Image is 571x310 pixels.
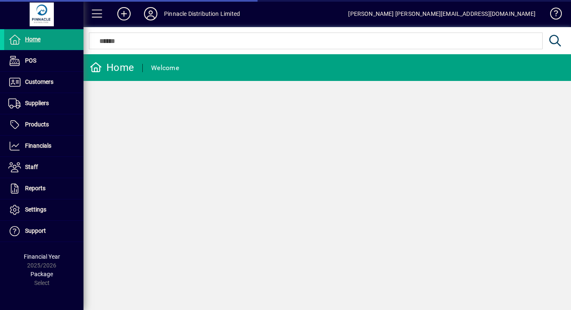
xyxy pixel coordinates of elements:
a: Staff [4,157,83,178]
span: Financials [25,142,51,149]
span: Package [30,271,53,277]
a: Financials [4,136,83,156]
a: Products [4,114,83,135]
span: Financial Year [24,253,60,260]
a: Suppliers [4,93,83,114]
a: Knowledge Base [544,2,561,29]
div: [PERSON_NAME] [PERSON_NAME][EMAIL_ADDRESS][DOMAIN_NAME] [348,7,536,20]
a: Reports [4,178,83,199]
a: Customers [4,72,83,93]
span: Suppliers [25,100,49,106]
a: Settings [4,199,83,220]
span: Customers [25,78,53,85]
a: Support [4,221,83,242]
div: Pinnacle Distribution Limited [164,7,240,20]
a: POS [4,50,83,71]
span: Reports [25,185,45,192]
button: Profile [137,6,164,21]
span: POS [25,57,36,64]
span: Products [25,121,49,128]
button: Add [111,6,137,21]
div: Welcome [151,61,179,75]
span: Home [25,36,40,43]
span: Staff [25,164,38,170]
span: Support [25,227,46,234]
span: Settings [25,206,46,213]
div: Home [90,61,134,74]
